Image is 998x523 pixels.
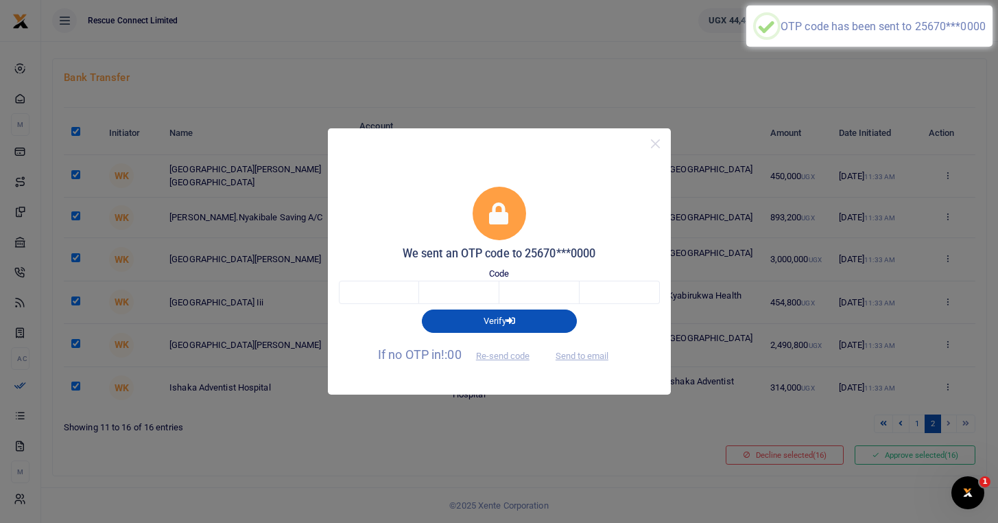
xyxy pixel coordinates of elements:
[441,347,461,362] span: !:00
[951,476,984,509] iframe: Intercom live chat
[378,347,541,362] span: If no OTP in
[781,20,986,33] div: OTP code has been sent to 25670***0000
[339,247,660,261] h5: We sent an OTP code to 25670***0000
[645,134,665,154] button: Close
[979,476,990,487] span: 1
[422,310,577,333] button: Verify
[489,267,509,281] label: Code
